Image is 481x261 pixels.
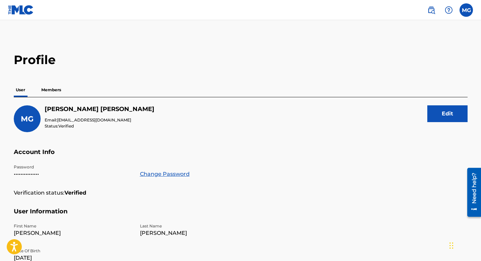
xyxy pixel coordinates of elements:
p: Last Name [140,223,258,229]
span: Verified [58,123,74,128]
p: [PERSON_NAME] [14,229,132,237]
div: Help [442,3,455,17]
div: User Menu [460,3,473,17]
a: Change Password [140,170,190,178]
p: User [14,83,27,97]
p: Members [39,83,63,97]
h2: Profile [14,52,468,67]
iframe: Resource Center [462,165,481,219]
h5: User Information [14,208,468,223]
p: Date Of Birth [14,248,132,254]
p: Verification status: [14,189,64,197]
h5: Account Info [14,148,468,164]
p: Password [14,164,132,170]
p: First Name [14,223,132,229]
img: MLC Logo [8,5,34,15]
img: search [427,6,435,14]
a: Public Search [425,3,438,17]
strong: Verified [64,189,86,197]
iframe: Chat Widget [447,229,481,261]
p: ••••••••••••••• [14,170,132,178]
button: Edit [427,105,468,122]
div: Drag [449,236,453,256]
p: Email: [45,117,154,123]
h5: Matthew Gose [45,105,154,113]
img: help [445,6,453,14]
span: MG [21,114,34,123]
span: [EMAIL_ADDRESS][DOMAIN_NAME] [57,117,131,122]
p: [PERSON_NAME] [140,229,258,237]
p: Status: [45,123,154,129]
